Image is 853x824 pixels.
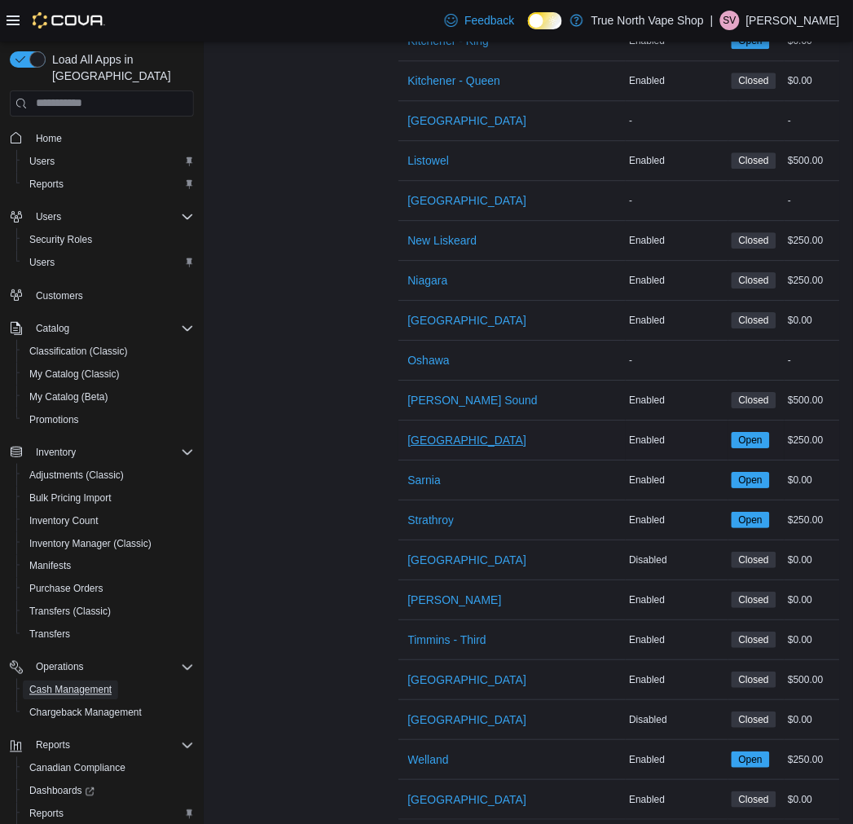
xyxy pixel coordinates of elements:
a: Transfers [23,625,77,645]
span: Dashboards [29,785,95,798]
button: Oshawa [402,344,456,377]
span: My Catalog (Beta) [29,390,108,403]
div: Enabled [626,271,728,290]
button: Cash Management [16,679,200,702]
button: Bulk Pricing Import [16,487,200,509]
span: Transfers [23,625,194,645]
span: Reports [23,174,194,194]
button: My Catalog (Classic) [16,363,200,386]
span: Chargeback Management [23,703,194,723]
span: Operations [36,661,84,674]
span: Transfers [29,628,70,641]
span: SV [723,11,736,30]
button: Classification (Classic) [16,340,200,363]
span: Catalog [36,322,69,335]
button: Operations [3,656,200,679]
span: Listowel [408,152,450,169]
span: Open [732,472,770,488]
span: Load All Apps in [GEOGRAPHIC_DATA] [46,51,194,84]
button: Catalog [3,317,200,340]
button: Reports [29,736,77,756]
button: Transfers (Classic) [16,601,200,624]
span: Closed [732,632,776,648]
span: [GEOGRAPHIC_DATA] [408,552,527,568]
div: $0.00 [785,550,840,570]
a: Promotions [23,410,86,430]
span: Adjustments (Classic) [29,469,124,482]
button: Security Roles [16,228,200,251]
div: - [626,111,728,130]
span: Inventory Count [23,511,194,531]
span: [PERSON_NAME] [408,592,502,608]
button: Canadian Compliance [16,757,200,780]
div: Enabled [626,670,728,690]
span: Closed [739,393,769,408]
span: Purchase Orders [29,583,103,596]
a: Purchase Orders [23,579,110,599]
span: Kitchener - Queen [408,73,501,89]
span: Open [732,751,770,768]
span: Users [29,155,55,168]
button: Kitchener - Queen [402,64,508,97]
span: Users [29,207,194,227]
button: [GEOGRAPHIC_DATA] [402,304,534,337]
span: Open [732,512,770,528]
span: Closed [739,712,769,727]
span: Promotions [23,410,194,430]
span: Adjustments (Classic) [23,465,194,485]
span: Classification (Classic) [29,345,128,358]
span: Inventory [36,446,76,459]
div: $0.00 [785,311,840,330]
button: Users [16,150,200,173]
span: Bulk Pricing Import [29,491,112,505]
span: Strathroy [408,512,455,528]
div: Disabled [626,550,728,570]
span: Customers [29,285,194,306]
span: [GEOGRAPHIC_DATA] [408,432,527,448]
span: My Catalog (Classic) [29,368,120,381]
span: Closed [732,712,776,728]
button: New Liskeard [402,224,484,257]
button: [GEOGRAPHIC_DATA] [402,663,534,696]
span: Customers [36,289,83,302]
span: Closed [739,593,769,607]
span: Bulk Pricing Import [23,488,194,508]
button: Users [16,251,200,274]
input: Dark Mode [528,12,562,29]
span: Users [29,256,55,269]
p: [PERSON_NAME] [746,11,840,30]
div: - [785,191,840,210]
button: Welland [402,743,455,776]
button: [GEOGRAPHIC_DATA] [402,544,534,576]
a: Bulk Pricing Import [23,488,118,508]
span: Inventory Manager (Classic) [29,537,152,550]
span: Inventory Manager (Classic) [23,534,194,553]
span: Timmins - Third [408,632,486,648]
a: Dashboards [16,780,200,803]
span: Closed [739,672,769,687]
div: Enabled [626,590,728,610]
button: Strathroy [402,504,461,536]
button: My Catalog (Beta) [16,386,200,408]
div: $250.00 [785,510,840,530]
div: Sebastian Vape [720,11,740,30]
a: Reports [23,174,70,194]
button: Niagara [402,264,455,297]
span: Security Roles [23,230,194,249]
div: $500.00 [785,390,840,410]
span: Open [739,513,763,527]
span: Transfers (Classic) [29,606,111,619]
div: Enabled [626,510,728,530]
span: Closed [732,672,776,688]
a: Cash Management [23,681,118,700]
span: Manifests [29,560,71,573]
span: Closed [739,73,769,88]
span: [GEOGRAPHIC_DATA] [408,192,527,209]
span: [GEOGRAPHIC_DATA] [408,791,527,808]
a: Classification (Classic) [23,341,134,361]
button: Purchase Orders [16,578,200,601]
button: Timmins - Third [402,624,493,656]
div: Enabled [626,630,728,650]
span: Closed [739,273,769,288]
a: Transfers (Classic) [23,602,117,622]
